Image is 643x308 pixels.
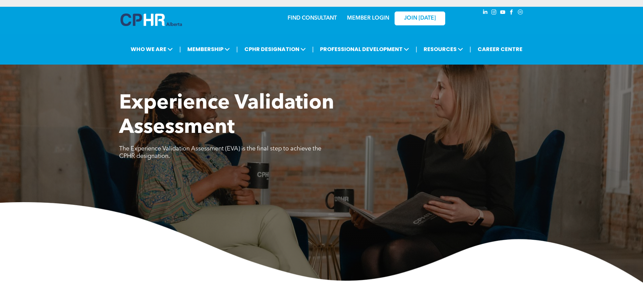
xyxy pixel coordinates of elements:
[312,42,314,56] li: |
[318,43,411,55] span: PROFESSIONAL DEVELOPMENT
[120,14,182,26] img: A blue and white logo for cp alberta
[395,11,445,25] a: JOIN [DATE]
[236,42,238,56] li: |
[288,16,337,21] a: FIND CONSULTANT
[517,8,524,18] a: Social network
[416,42,417,56] li: |
[347,16,389,21] a: MEMBER LOGIN
[476,43,525,55] a: CAREER CENTRE
[508,8,515,18] a: facebook
[129,43,175,55] span: WHO WE ARE
[470,42,471,56] li: |
[490,8,498,18] a: instagram
[404,15,436,22] span: JOIN [DATE]
[119,146,321,159] span: The Experience Validation Assessment (EVA) is the final step to achieve the CPHR designation.
[422,43,465,55] span: RESOURCES
[499,8,507,18] a: youtube
[242,43,308,55] span: CPHR DESIGNATION
[119,93,334,138] span: Experience Validation Assessment
[179,42,181,56] li: |
[185,43,232,55] span: MEMBERSHIP
[482,8,489,18] a: linkedin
